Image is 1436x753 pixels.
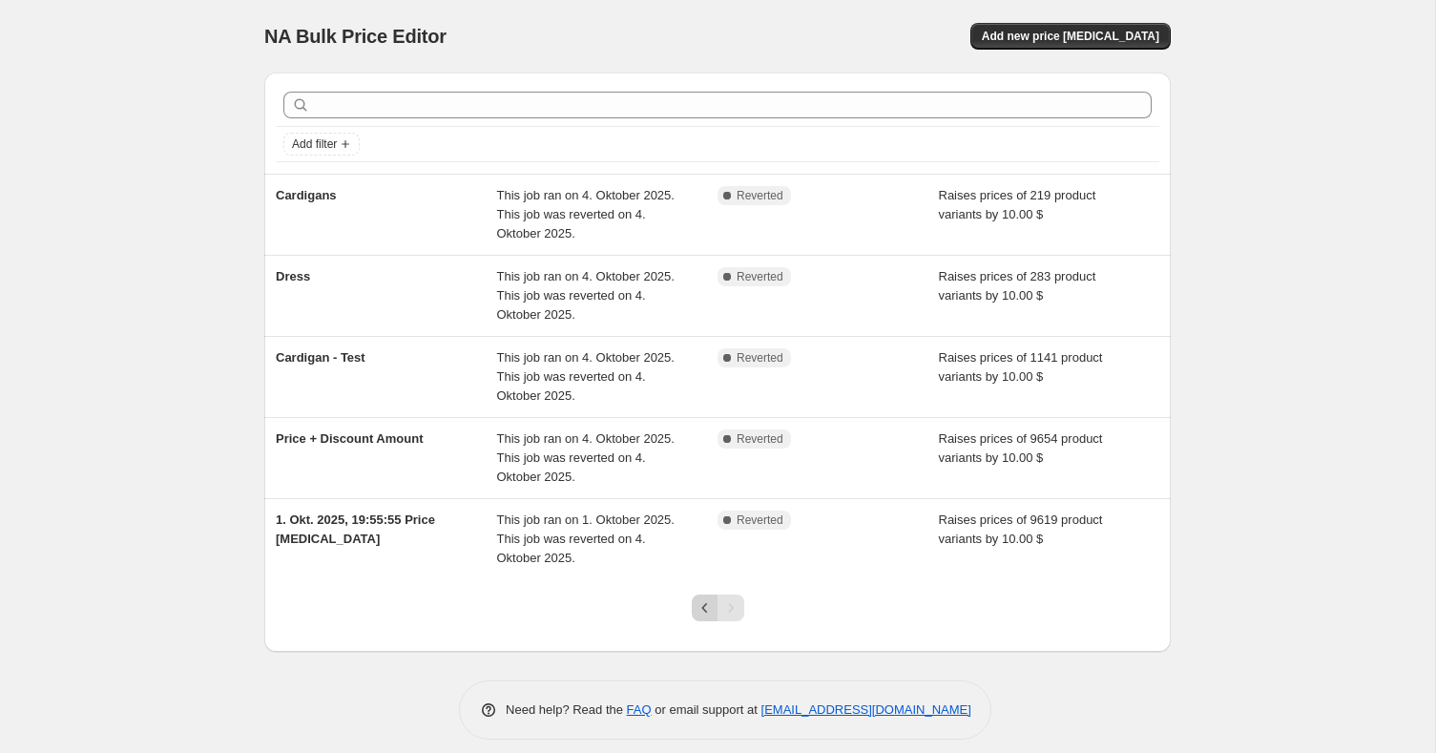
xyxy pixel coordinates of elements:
span: Add new price [MEDICAL_DATA] [982,29,1159,44]
nav: Pagination [692,595,744,621]
span: Reverted [737,188,783,203]
span: This job ran on 1. Oktober 2025. This job was reverted on 4. Oktober 2025. [497,512,675,565]
button: Previous [692,595,718,621]
button: Add filter [283,133,360,156]
span: Reverted [737,269,783,284]
span: Dress [276,269,310,283]
span: Price + Discount Amount [276,431,423,446]
span: Raises prices of 9619 product variants by 10.00 $ [939,512,1103,546]
span: Need help? Read the [506,702,627,717]
span: This job ran on 4. Oktober 2025. This job was reverted on 4. Oktober 2025. [497,188,675,241]
span: Reverted [737,350,783,366]
span: 1. Okt. 2025, 19:55:55 Price [MEDICAL_DATA] [276,512,435,546]
span: Raises prices of 1141 product variants by 10.00 $ [939,350,1103,384]
span: Raises prices of 9654 product variants by 10.00 $ [939,431,1103,465]
span: Reverted [737,512,783,528]
span: Raises prices of 219 product variants by 10.00 $ [939,188,1096,221]
span: This job ran on 4. Oktober 2025. This job was reverted on 4. Oktober 2025. [497,431,675,484]
span: Reverted [737,431,783,447]
span: This job ran on 4. Oktober 2025. This job was reverted on 4. Oktober 2025. [497,269,675,322]
span: Cardigan - Test [276,350,365,365]
button: Add new price [MEDICAL_DATA] [970,23,1171,50]
span: NA Bulk Price Editor [264,26,447,47]
a: FAQ [627,702,652,717]
span: or email support at [652,702,761,717]
span: This job ran on 4. Oktober 2025. This job was reverted on 4. Oktober 2025. [497,350,675,403]
span: Cardigans [276,188,337,202]
span: Raises prices of 283 product variants by 10.00 $ [939,269,1096,303]
span: Add filter [292,136,337,152]
a: [EMAIL_ADDRESS][DOMAIN_NAME] [761,702,971,717]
